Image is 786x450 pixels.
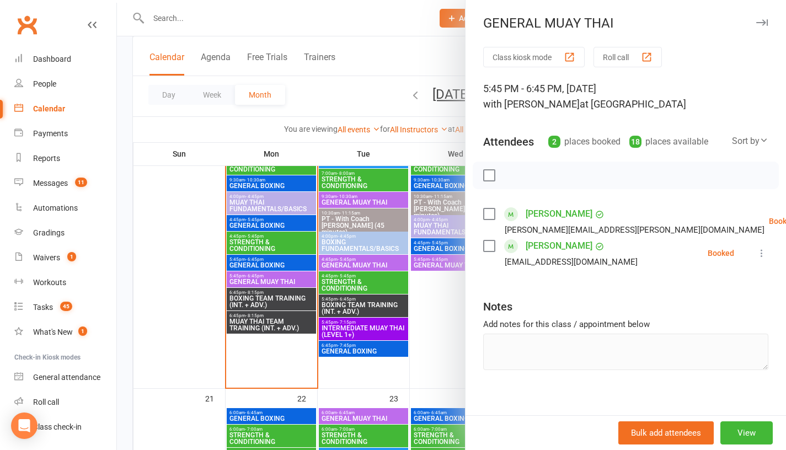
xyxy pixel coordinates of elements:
span: at [GEOGRAPHIC_DATA] [580,98,686,110]
span: with [PERSON_NAME] [483,98,580,110]
div: places available [629,134,708,149]
button: View [720,421,773,444]
a: [PERSON_NAME] [526,237,592,255]
span: 45 [60,302,72,311]
div: Class check-in [33,422,82,431]
div: Sort by [732,134,768,148]
div: Notes [483,299,512,314]
div: Tasks [33,303,53,312]
div: Open Intercom Messenger [11,413,38,439]
div: Automations [33,203,78,212]
div: 2 [548,136,560,148]
div: Gradings [33,228,65,237]
a: Gradings [14,221,116,245]
div: [EMAIL_ADDRESS][DOMAIN_NAME] [505,255,638,269]
div: Attendees [483,134,534,149]
a: Messages 11 [14,171,116,196]
a: Calendar [14,97,116,121]
div: GENERAL MUAY THAI [466,15,786,31]
div: People [33,79,56,88]
div: General attendance [33,373,100,382]
a: General attendance kiosk mode [14,365,116,390]
div: Reports [33,154,60,163]
div: Roll call [33,398,59,406]
div: places booked [548,134,621,149]
div: 18 [629,136,641,148]
div: Add notes for this class / appointment below [483,318,768,331]
div: Booked [708,249,734,257]
a: Workouts [14,270,116,295]
a: Roll call [14,390,116,415]
a: Payments [14,121,116,146]
span: 1 [67,252,76,261]
a: People [14,72,116,97]
a: Reports [14,146,116,171]
button: Class kiosk mode [483,47,585,67]
a: What's New1 [14,320,116,345]
div: Workouts [33,278,66,287]
span: 1 [78,326,87,336]
button: Roll call [593,47,662,67]
div: [PERSON_NAME][EMAIL_ADDRESS][PERSON_NAME][DOMAIN_NAME] [505,223,764,237]
div: Dashboard [33,55,71,63]
a: Automations [14,196,116,221]
div: 5:45 PM - 6:45 PM, [DATE] [483,81,768,112]
span: 11 [75,178,87,187]
div: Messages [33,179,68,187]
a: Clubworx [13,11,41,39]
button: Bulk add attendees [618,421,714,444]
a: Tasks 45 [14,295,116,320]
div: Calendar [33,104,65,113]
a: Dashboard [14,47,116,72]
a: Class kiosk mode [14,415,116,440]
a: [PERSON_NAME] [526,205,592,223]
a: Waivers 1 [14,245,116,270]
div: Payments [33,129,68,138]
div: Waivers [33,253,60,262]
div: What's New [33,328,73,336]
